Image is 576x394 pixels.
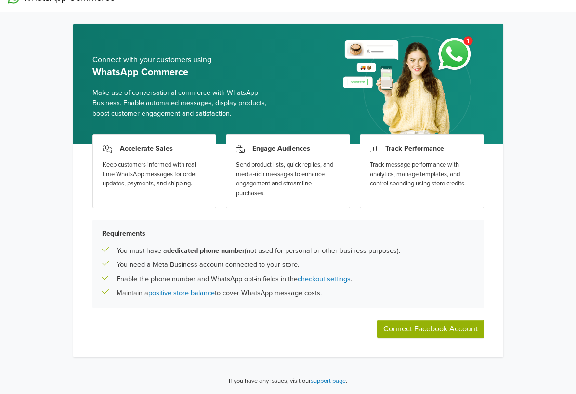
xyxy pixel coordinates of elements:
p: You must have a (not used for personal or other business purposes). [117,246,400,256]
h3: Track Performance [385,144,444,153]
h5: WhatsApp Commerce [92,66,281,78]
div: Send product lists, quick replies, and media-rich messages to enhance engagement and streamline p... [236,160,340,198]
a: support page [311,377,346,385]
h5: Requirements [102,229,474,237]
div: Track message performance with analytics, manage templates, and control spending using store cred... [370,160,474,189]
p: If you have any issues, visit our . [229,377,347,386]
h3: Engage Audiences [252,144,310,153]
a: positive store balance [148,289,215,297]
b: dedicated phone number [167,247,245,255]
img: whatsapp_setup_banner [335,30,484,144]
span: Make use of conversational commerce with WhatsApp Business. Enable automated messages, display pr... [92,88,281,119]
p: You need a Meta Business account connected to your store. [117,260,299,270]
button: Connect Facebook Account [377,320,484,338]
p: Enable the phone number and WhatsApp opt-in fields in the . [117,274,352,285]
h5: Connect with your customers using [92,55,281,65]
p: Maintain a to cover WhatsApp message costs. [117,288,322,299]
h3: Accelerate Sales [120,144,173,153]
div: Keep customers informed with real-time WhatsApp messages for order updates, payments, and shipping. [103,160,207,189]
a: checkout settings [298,275,351,283]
